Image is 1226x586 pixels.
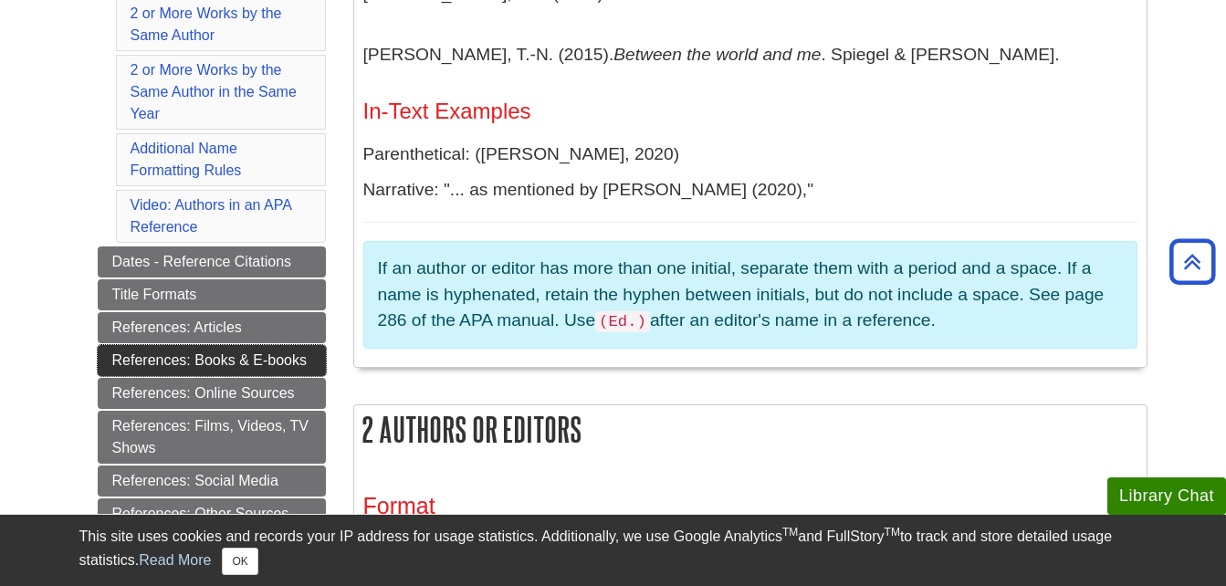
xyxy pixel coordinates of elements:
a: 2 or More Works by the Same Author in the Same Year [131,62,297,121]
i: Between the world and me [613,45,821,64]
a: Dates - Reference Citations [98,246,326,277]
p: Narrative: "... as mentioned by [PERSON_NAME] (2020)," [363,177,1137,204]
button: Close [222,548,257,575]
div: This site uses cookies and records your IP address for usage statistics. Additionally, we use Goo... [79,526,1147,575]
code: (Ed.) [595,311,650,332]
a: References: Books & E-books [98,345,326,376]
h4: In-Text Examples [363,99,1137,123]
a: 2 or More Works by the Same Author [131,5,282,43]
a: Read More [139,552,211,568]
p: [PERSON_NAME], T.-N. (2015). . Spiegel & [PERSON_NAME]. [363,28,1137,81]
p: If an author or editor has more than one initial, separate them with a period and a space. If a n... [378,256,1123,335]
h3: Format [363,493,1137,519]
h2: 2 Authors or Editors [354,405,1147,454]
p: Parenthetical: ([PERSON_NAME], 2020) [363,141,1137,168]
a: References: Films, Videos, TV Shows [98,411,326,464]
a: Additional Name Formatting Rules [131,141,242,178]
sup: TM [885,526,900,539]
a: Back to Top [1163,249,1221,274]
a: References: Other Sources [98,498,326,529]
a: Video: Authors in an APA Reference [131,197,291,235]
a: References: Social Media [98,466,326,497]
button: Library Chat [1107,477,1226,515]
a: References: Articles [98,312,326,343]
a: References: Online Sources [98,378,326,409]
sup: TM [782,526,798,539]
a: Title Formats [98,279,326,310]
